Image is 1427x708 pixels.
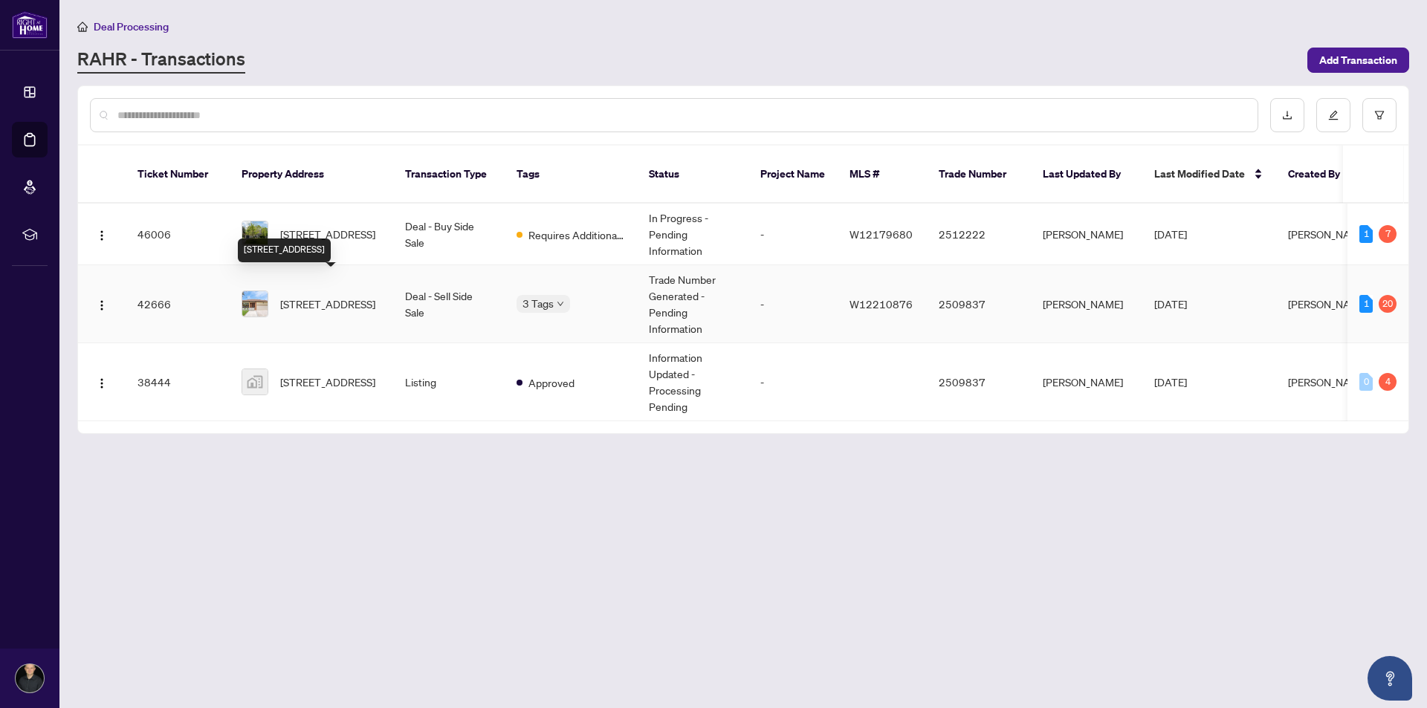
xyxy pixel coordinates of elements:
button: download [1270,98,1304,132]
img: thumbnail-img [242,369,268,394]
img: thumbnail-img [242,221,268,247]
th: Last Updated By [1031,146,1142,204]
td: Deal - Buy Side Sale [393,204,505,265]
th: Created By [1276,146,1365,204]
td: [PERSON_NAME] [1031,343,1142,421]
span: Approved [528,374,575,391]
span: W12210876 [850,297,913,311]
th: MLS # [838,146,927,204]
th: Ticket Number [126,146,230,204]
span: [DATE] [1154,227,1187,241]
span: down [557,300,564,308]
span: 3 Tags [522,295,554,312]
button: Open asap [1368,656,1412,701]
span: [PERSON_NAME] [1288,227,1368,241]
img: Profile Icon [16,664,44,692]
td: 2512222 [927,204,1031,265]
div: 1 [1359,225,1373,243]
a: RAHR - Transactions [77,47,245,74]
img: Logo [96,230,108,241]
td: - [748,343,838,421]
td: Deal - Sell Side Sale [393,265,505,343]
button: Logo [90,222,114,246]
th: Trade Number [927,146,1031,204]
span: [STREET_ADDRESS] [280,296,375,312]
span: Last Modified Date [1154,166,1245,182]
td: 46006 [126,204,230,265]
span: Deal Processing [94,20,169,33]
span: [STREET_ADDRESS] [280,226,375,242]
span: filter [1374,110,1385,120]
button: Add Transaction [1307,48,1409,73]
span: [DATE] [1154,297,1187,311]
th: Last Modified Date [1142,146,1276,204]
th: Transaction Type [393,146,505,204]
th: Status [637,146,748,204]
span: W12179680 [850,227,913,241]
span: [PERSON_NAME] [1288,375,1368,389]
td: - [748,265,838,343]
img: thumbnail-img [242,291,268,316]
button: Logo [90,292,114,316]
span: Requires Additional Docs [528,227,625,243]
th: Project Name [748,146,838,204]
img: logo [12,11,48,39]
span: [PERSON_NAME] [1288,297,1368,311]
img: Logo [96,377,108,389]
span: Add Transaction [1319,48,1397,72]
div: 1 [1359,295,1373,313]
td: - [748,204,838,265]
td: Trade Number Generated - Pending Information [637,265,748,343]
div: 4 [1379,373,1397,391]
td: 2509837 [927,265,1031,343]
span: edit [1328,110,1339,120]
span: [STREET_ADDRESS] [280,374,375,390]
span: download [1282,110,1292,120]
td: [PERSON_NAME] [1031,265,1142,343]
td: In Progress - Pending Information [637,204,748,265]
img: Logo [96,299,108,311]
button: filter [1362,98,1397,132]
td: 2509837 [927,343,1031,421]
th: Property Address [230,146,393,204]
div: 0 [1359,373,1373,391]
div: 7 [1379,225,1397,243]
div: 20 [1379,295,1397,313]
td: [PERSON_NAME] [1031,204,1142,265]
span: [DATE] [1154,375,1187,389]
td: 42666 [126,265,230,343]
th: Tags [505,146,637,204]
button: edit [1316,98,1350,132]
td: 38444 [126,343,230,421]
td: Information Updated - Processing Pending [637,343,748,421]
div: [STREET_ADDRESS] [238,238,331,262]
button: Logo [90,370,114,394]
td: Listing [393,343,505,421]
span: home [77,22,88,32]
